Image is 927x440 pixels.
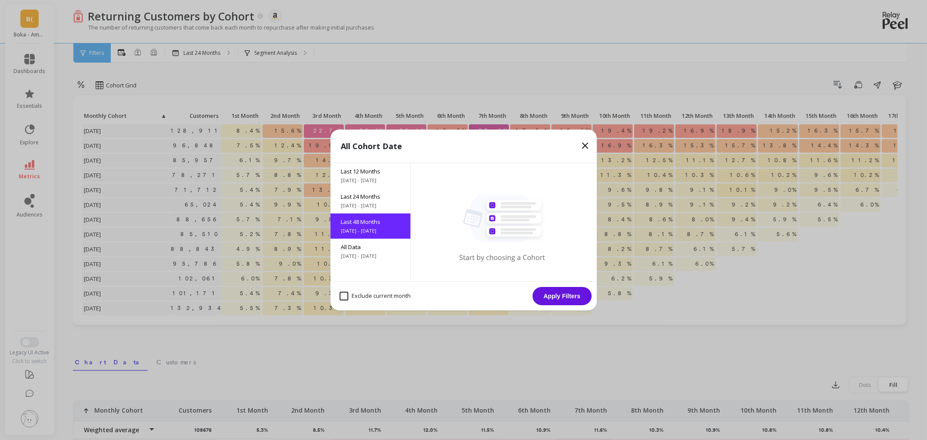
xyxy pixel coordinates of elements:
span: All Data [341,243,400,251]
span: [DATE] - [DATE] [341,253,400,260]
span: [DATE] - [DATE] [341,177,400,184]
span: Last 24 Months [341,193,400,200]
span: [DATE] - [DATE] [341,202,400,209]
p: All Cohort Date [341,140,402,152]
span: Exclude current month [339,292,411,300]
button: Apply Filters [532,287,591,305]
span: [DATE] - [DATE] [341,227,400,234]
span: Last 48 Months [341,218,400,226]
span: Last 12 Months [341,167,400,175]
